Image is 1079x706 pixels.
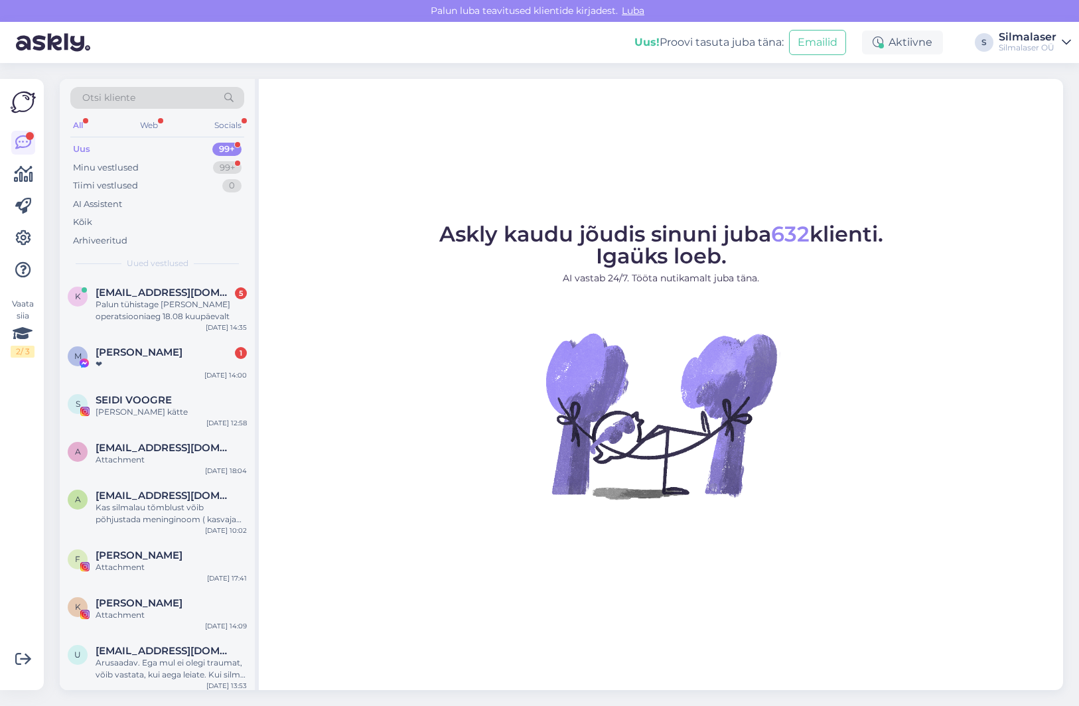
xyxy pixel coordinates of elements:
span: ulvi.magi.002@mail.ee [96,645,234,657]
div: 5 [235,287,247,299]
div: [DATE] 10:02 [205,526,247,535]
span: M [74,351,82,361]
div: AI Assistent [73,198,122,211]
div: [DATE] 14:35 [206,322,247,332]
div: ❤ [96,358,247,370]
span: 632 [771,221,810,247]
div: [DATE] 12:58 [206,418,247,428]
span: Askly kaudu jõudis sinuni juba klienti. Igaüks loeb. [439,221,883,269]
div: Tiimi vestlused [73,179,138,192]
p: AI vastab 24/7. Tööta nutikamalt juba täna. [439,271,883,285]
div: All [70,117,86,134]
span: Frida Brit Noor [96,549,182,561]
b: Uus! [634,36,660,48]
div: 99+ [212,143,242,156]
span: ktreimesilov@gmail.com [96,287,234,299]
div: 2 / 3 [11,346,35,358]
div: Vaata siia [11,298,35,358]
a: SilmalaserSilmalaser OÜ [999,32,1071,53]
div: [PERSON_NAME] kätte [96,406,247,418]
div: Silmalaser OÜ [999,42,1056,53]
span: SEIDI VOOGRE [96,394,172,406]
span: arterin@gmail.com [96,490,234,502]
img: Askly Logo [11,90,36,115]
div: Kõik [73,216,92,229]
div: Kas silmalau tõmblust võib põhjustada meninginoom ( kasvaja silmanarvi piirkonnas)? [96,502,247,526]
span: Otsi kliente [82,91,135,105]
div: Arusaadav. Ega mul ei olegi traumat, võib vastata, kui aega leiate. Kui silm jookseb vett (umbes ... [96,657,247,681]
div: Palun tühistage [PERSON_NAME] operatsiooniaeg 18.08 kuupäevalt [96,299,247,322]
div: [DATE] 13:53 [206,681,247,691]
div: [DATE] 18:04 [205,466,247,476]
div: Attachment [96,609,247,621]
div: Web [137,117,161,134]
div: Attachment [96,561,247,573]
span: a [75,494,81,504]
span: F [75,554,80,564]
div: Proovi tasuta juba täna: [634,35,784,50]
div: Uus [73,143,90,156]
div: [DATE] 17:41 [207,573,247,583]
span: K [75,602,81,612]
div: Socials [212,117,244,134]
span: Kari Viikna [96,597,182,609]
span: amjokelafin@gmail.com [96,442,234,454]
span: a [75,447,81,457]
span: u [74,650,81,660]
div: Attachment [96,454,247,466]
button: Emailid [789,30,846,55]
div: 0 [222,179,242,192]
span: Uued vestlused [127,257,188,269]
div: Aktiivne [862,31,943,54]
img: No Chat active [541,296,780,535]
div: 1 [235,347,247,359]
div: Arhiveeritud [73,234,127,247]
div: [DATE] 14:09 [205,621,247,631]
span: Luba [618,5,648,17]
div: [DATE] 14:00 [204,370,247,380]
div: 99+ [213,161,242,175]
span: S [76,399,80,409]
div: S [975,33,993,52]
div: Minu vestlused [73,161,139,175]
span: k [75,291,81,301]
span: Margot Mõisavald [96,346,182,358]
div: Silmalaser [999,32,1056,42]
